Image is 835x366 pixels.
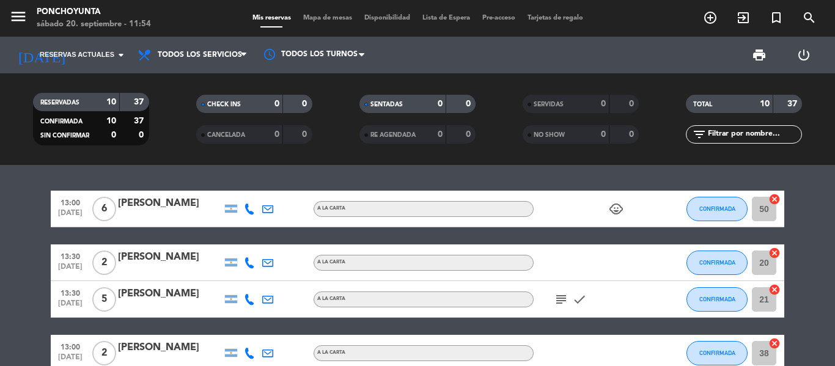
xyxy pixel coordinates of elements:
span: 13:00 [55,339,86,353]
i: exit_to_app [736,10,751,25]
button: CONFIRMADA [686,287,748,312]
span: Mapa de mesas [297,15,358,21]
span: [DATE] [55,299,86,313]
span: Pre-acceso [476,15,521,21]
span: NO SHOW [534,132,565,138]
i: [DATE] [9,42,74,68]
strong: 37 [134,98,146,106]
div: Ponchoyunta [37,6,151,18]
strong: 0 [302,130,309,139]
span: Reservas actuales [40,49,114,60]
span: 6 [92,197,116,221]
i: turned_in_not [769,10,784,25]
div: sábado 20. septiembre - 11:54 [37,18,151,31]
strong: 0 [629,130,636,139]
span: Lista de Espera [416,15,476,21]
i: add_circle_outline [703,10,718,25]
strong: 37 [787,100,800,108]
input: Filtrar por nombre... [707,128,801,141]
span: RESERVADAS [40,100,79,106]
span: [DATE] [55,209,86,223]
span: A LA CARTA [317,296,345,301]
div: LOG OUT [781,37,826,73]
strong: 0 [111,131,116,139]
span: CONFIRMADA [699,259,735,266]
span: Todos los servicios [158,51,242,59]
i: child_care [609,202,623,216]
i: cancel [768,284,781,296]
i: subject [554,292,568,307]
i: cancel [768,337,781,350]
strong: 0 [601,100,606,108]
strong: 0 [274,130,279,139]
span: 5 [92,287,116,312]
span: 13:30 [55,249,86,263]
div: [PERSON_NAME] [118,286,222,302]
i: check [572,292,587,307]
span: 2 [92,341,116,365]
span: 13:30 [55,285,86,299]
span: CONFIRMADA [40,119,83,125]
strong: 10 [106,98,116,106]
span: Mis reservas [246,15,297,21]
strong: 0 [438,100,443,108]
div: [PERSON_NAME] [118,196,222,211]
strong: 0 [466,130,473,139]
i: menu [9,7,28,26]
strong: 0 [438,130,443,139]
strong: 0 [139,131,146,139]
span: CANCELADA [207,132,245,138]
span: [DATE] [55,263,86,277]
span: A LA CARTA [317,206,345,211]
span: CONFIRMADA [699,205,735,212]
strong: 0 [601,130,606,139]
span: SENTADAS [370,101,403,108]
i: power_settings_new [796,48,811,62]
span: RE AGENDADA [370,132,416,138]
span: Tarjetas de regalo [521,15,589,21]
button: CONFIRMADA [686,251,748,275]
div: [PERSON_NAME] [118,340,222,356]
strong: 10 [760,100,770,108]
div: [PERSON_NAME] [118,249,222,265]
strong: 0 [302,100,309,108]
span: TOTAL [693,101,712,108]
span: SERVIDAS [534,101,564,108]
strong: 37 [134,117,146,125]
i: arrow_drop_down [114,48,128,62]
strong: 10 [106,117,116,125]
strong: 0 [274,100,279,108]
button: CONFIRMADA [686,341,748,365]
span: print [752,48,767,62]
button: CONFIRMADA [686,197,748,221]
span: 2 [92,251,116,275]
i: cancel [768,193,781,205]
span: A LA CARTA [317,350,345,355]
span: CHECK INS [207,101,241,108]
span: Disponibilidad [358,15,416,21]
i: filter_list [692,127,707,142]
button: menu [9,7,28,30]
span: SIN CONFIRMAR [40,133,89,139]
span: 13:00 [55,195,86,209]
i: search [802,10,817,25]
strong: 0 [629,100,636,108]
strong: 0 [466,100,473,108]
span: A LA CARTA [317,260,345,265]
span: CONFIRMADA [699,296,735,302]
i: cancel [768,247,781,259]
span: CONFIRMADA [699,350,735,356]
